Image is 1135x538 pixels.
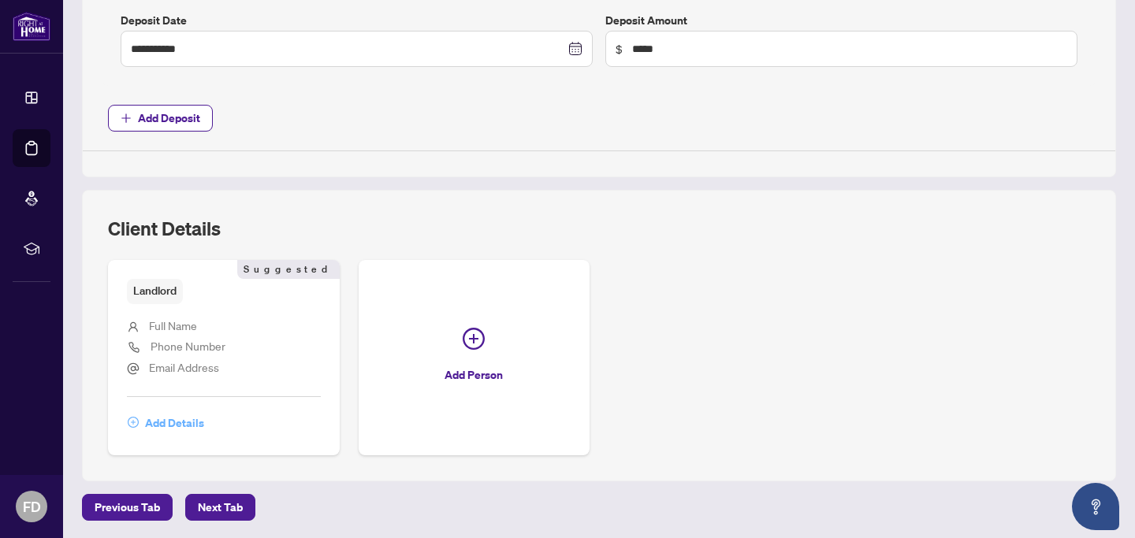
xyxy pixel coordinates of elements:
[463,328,485,350] span: plus-circle
[1072,483,1119,530] button: Open asap
[128,417,139,428] span: plus-circle
[151,339,225,353] span: Phone Number
[127,279,183,303] span: Landlord
[149,360,219,374] span: Email Address
[185,494,255,521] button: Next Tab
[138,106,200,131] span: Add Deposit
[82,494,173,521] button: Previous Tab
[121,12,593,29] label: Deposit Date
[13,12,50,41] img: logo
[108,105,213,132] button: Add Deposit
[198,495,243,520] span: Next Tab
[616,40,623,58] span: $
[95,495,160,520] span: Previous Tab
[127,410,205,436] button: Add Details
[108,216,221,241] h2: Client Details
[149,318,197,332] span: Full Name
[237,260,340,279] span: Suggested
[359,260,590,455] button: Add Person
[23,495,41,518] span: FD
[445,362,503,388] span: Add Person
[145,410,204,436] span: Add Details
[121,113,132,124] span: plus
[605,12,1077,29] label: Deposit Amount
